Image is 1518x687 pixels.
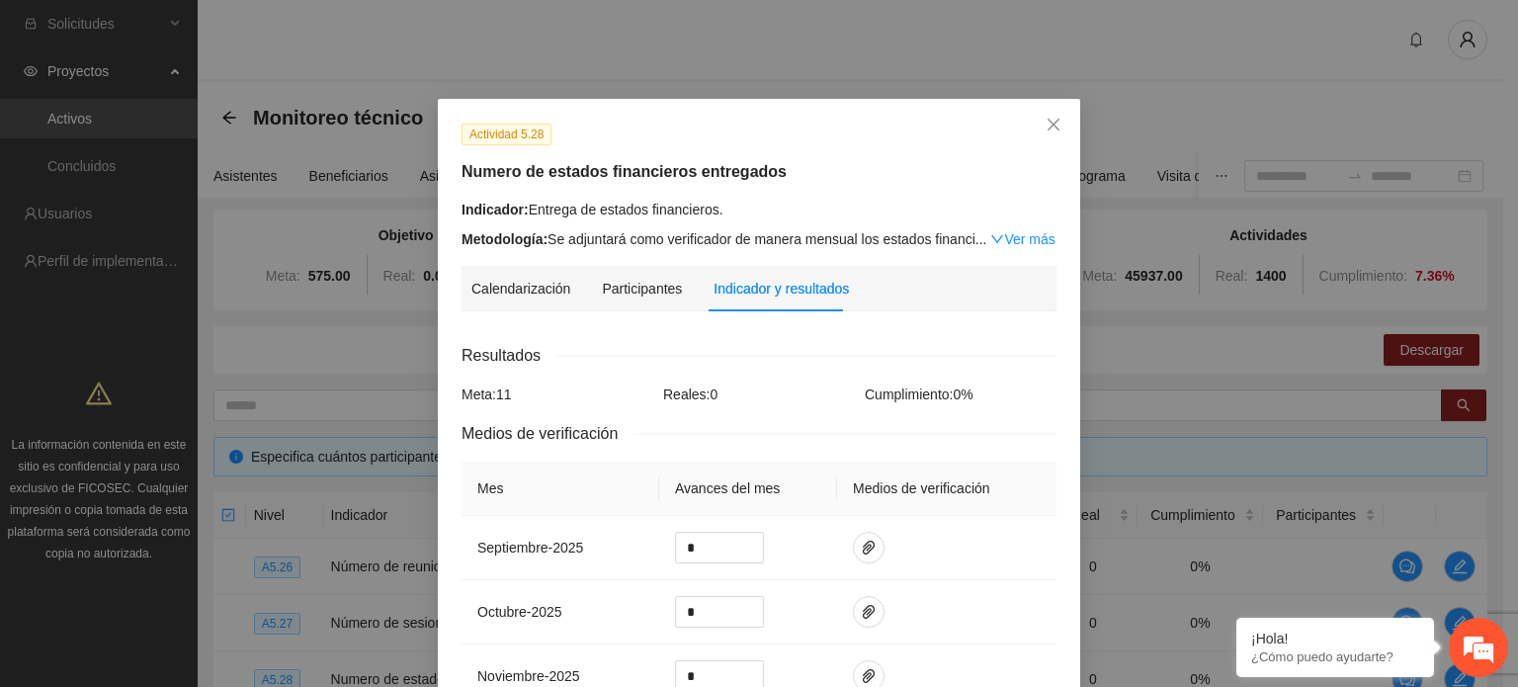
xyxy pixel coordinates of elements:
span: paper-clip [854,540,884,556]
button: Close [1027,99,1080,152]
a: Expand [990,231,1054,247]
span: Actividad 5.28 [462,124,551,145]
span: septiembre - 2025 [477,540,583,556]
span: octubre - 2025 [477,604,562,620]
button: paper-clip [853,532,885,563]
span: down [990,232,1004,246]
th: Avances del mes [659,462,837,516]
th: Medios de verificación [837,462,1056,516]
div: Indicador y resultados [714,278,849,300]
div: Meta: 11 [457,384,658,405]
div: Se adjuntará como verificador de manera mensual los estados financi [462,228,1056,250]
span: Reales: 0 [663,386,717,402]
strong: Metodología: [462,231,548,247]
span: paper-clip [854,604,884,620]
div: Cumplimiento: 0 % [860,384,1061,405]
span: Medios de verificación [462,421,633,446]
strong: Indicador: [462,202,529,217]
h5: Numero de estados financieros entregados [462,160,1056,184]
span: Resultados [462,343,556,368]
div: Entrega de estados financieros. [462,199,1056,220]
div: ¡Hola! [1251,631,1419,646]
span: close [1046,117,1061,132]
div: Participantes [602,278,682,300]
span: ... [975,231,987,247]
button: paper-clip [853,596,885,628]
span: paper-clip [854,668,884,684]
p: ¿Cómo puedo ayudarte? [1251,649,1419,664]
span: noviembre - 2025 [477,668,580,684]
th: Mes [462,462,659,516]
div: Calendarización [471,278,570,300]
